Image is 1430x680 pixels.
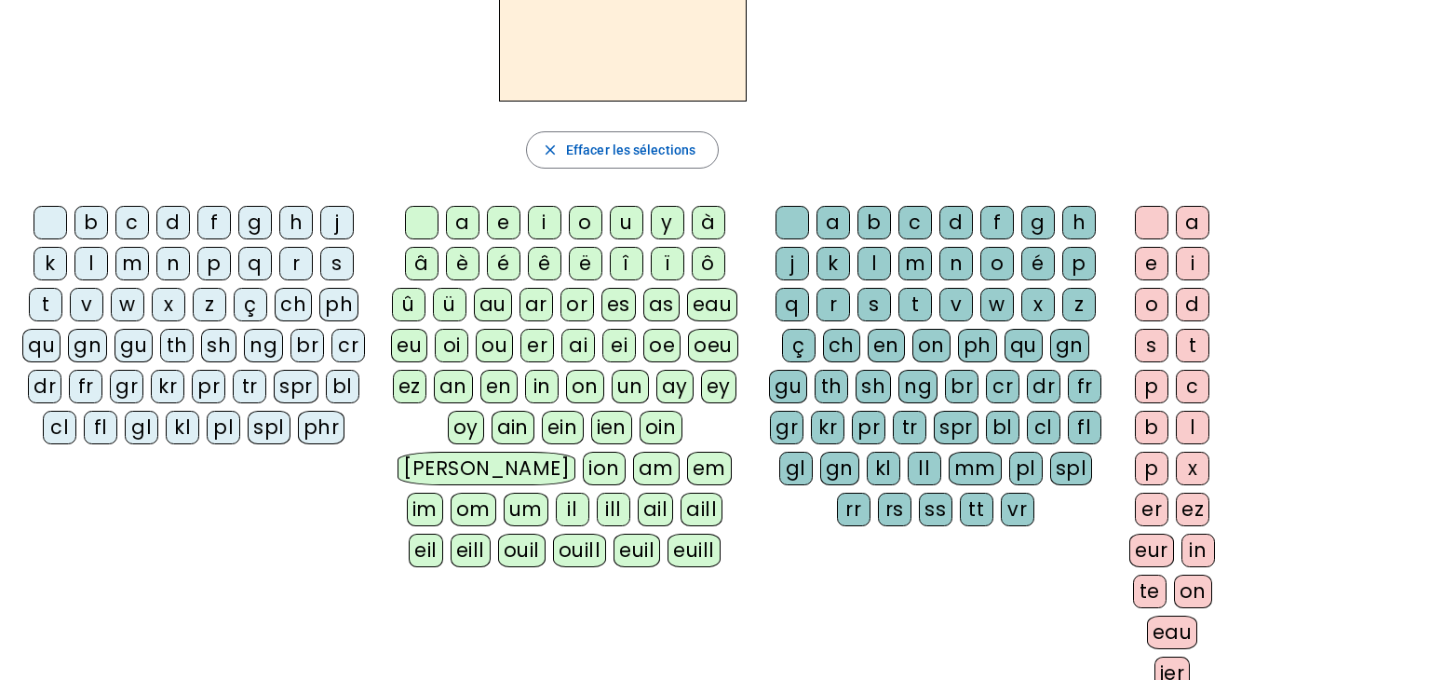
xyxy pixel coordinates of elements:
div: oe [643,329,681,362]
div: eu [391,329,427,362]
div: ss [919,493,952,526]
div: l [74,247,108,280]
div: ph [958,329,997,362]
div: ê [528,247,561,280]
div: or [560,288,594,321]
div: r [279,247,313,280]
div: vr [1001,493,1034,526]
div: aill [681,493,722,526]
div: ü [433,288,466,321]
div: spr [934,411,978,444]
div: bl [986,411,1019,444]
div: x [1176,452,1209,485]
div: an [434,370,473,403]
div: i [528,206,561,239]
div: a [446,206,479,239]
div: fl [84,411,117,444]
div: rs [878,493,911,526]
div: cr [986,370,1019,403]
div: oin [640,411,682,444]
div: fr [69,370,102,403]
div: b [74,206,108,239]
div: à [692,206,725,239]
div: g [238,206,272,239]
div: ng [898,370,938,403]
div: h [1062,206,1096,239]
div: p [1135,370,1168,403]
div: t [1176,329,1209,362]
div: y [651,206,684,239]
div: tt [960,493,993,526]
div: on [1174,575,1212,608]
div: l [1176,411,1209,444]
div: em [687,452,732,485]
div: û [392,288,425,321]
div: th [815,370,848,403]
div: e [487,206,520,239]
div: w [111,288,144,321]
div: ill [597,493,630,526]
div: a [1176,206,1209,239]
div: ein [542,411,584,444]
div: o [1135,288,1168,321]
div: pr [192,370,225,403]
div: sh [856,370,891,403]
div: eil [409,534,443,567]
div: br [290,329,324,362]
div: pr [852,411,885,444]
div: gn [1050,329,1089,362]
div: spr [274,370,318,403]
div: am [633,452,680,485]
div: è [446,247,479,280]
div: ien [591,411,633,444]
div: z [193,288,226,321]
div: eill [451,534,491,567]
div: kr [811,411,844,444]
div: d [939,206,973,239]
div: on [912,329,951,362]
div: q [238,247,272,280]
div: b [857,206,891,239]
div: ph [319,288,358,321]
div: eau [687,288,738,321]
div: h [279,206,313,239]
div: q [776,288,809,321]
div: tr [233,370,266,403]
div: e [1135,247,1168,280]
div: ng [244,329,283,362]
div: p [1062,247,1096,280]
button: Effacer les sélections [526,131,719,169]
div: un [612,370,649,403]
div: oy [448,411,484,444]
div: ll [908,452,941,485]
div: f [980,206,1014,239]
div: v [70,288,103,321]
div: te [1133,575,1167,608]
div: im [407,493,443,526]
div: ç [234,288,267,321]
div: spl [248,411,290,444]
div: u [610,206,643,239]
div: mm [949,452,1002,485]
div: ez [393,370,426,403]
div: c [898,206,932,239]
div: [PERSON_NAME] [398,452,575,485]
div: c [1176,370,1209,403]
div: om [451,493,496,526]
div: eau [1147,616,1198,649]
div: pl [207,411,240,444]
div: as [643,288,680,321]
div: é [487,247,520,280]
span: Effacer les sélections [566,139,695,161]
div: euill [668,534,720,567]
div: î [610,247,643,280]
div: j [776,247,809,280]
div: tr [893,411,926,444]
div: ail [638,493,674,526]
div: s [1135,329,1168,362]
div: p [1135,452,1168,485]
div: k [34,247,67,280]
div: br [945,370,978,403]
div: on [566,370,604,403]
div: ouil [498,534,546,567]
